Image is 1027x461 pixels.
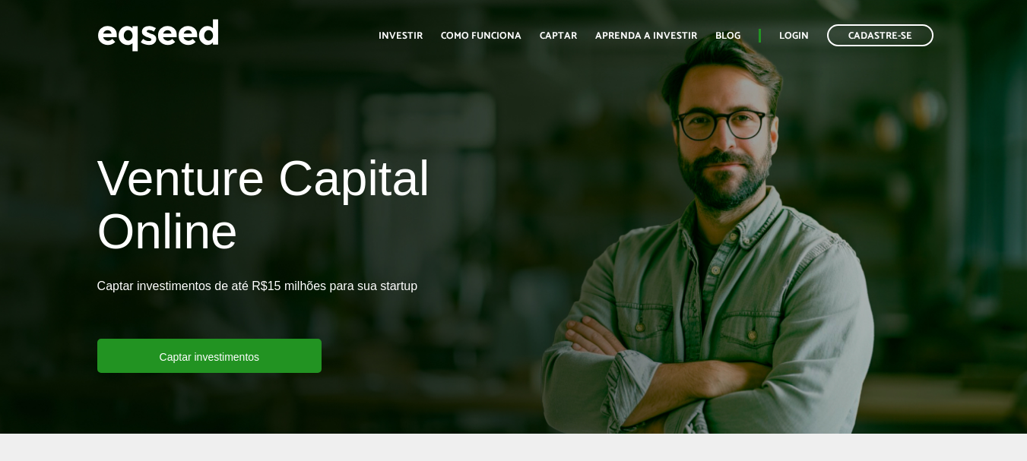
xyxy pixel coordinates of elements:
a: Captar investimentos [97,339,322,373]
a: Blog [715,31,740,41]
a: Login [779,31,809,41]
a: Como funciona [441,31,521,41]
a: Aprenda a investir [595,31,697,41]
p: Captar investimentos de até R$15 milhões para sua startup [97,279,418,339]
a: Investir [379,31,423,41]
a: Cadastre-se [827,24,933,46]
h1: Venture Capital Online [97,152,502,267]
img: EqSeed [97,15,219,55]
a: Captar [540,31,577,41]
